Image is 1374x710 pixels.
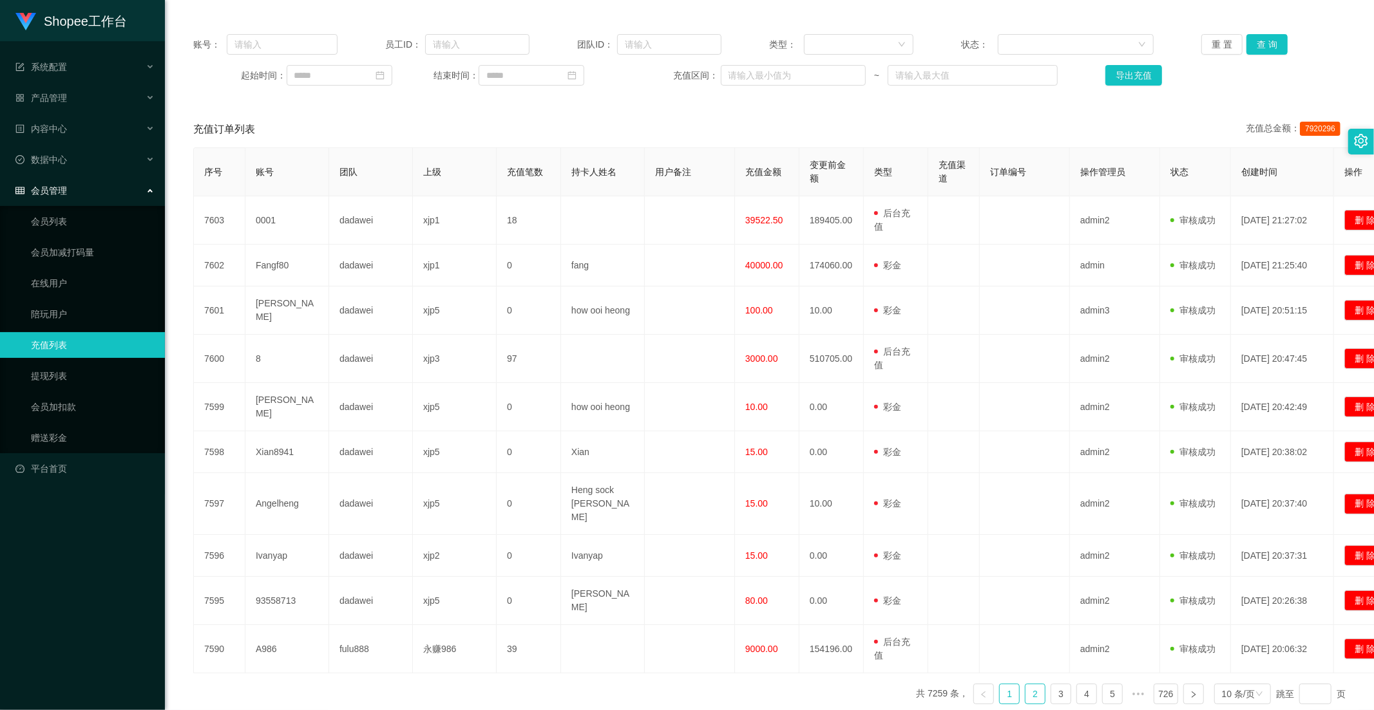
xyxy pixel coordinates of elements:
span: 审核成功 [1170,498,1216,509]
span: 审核成功 [1170,305,1216,315]
td: 154196.00 [799,625,864,673]
input: 请输入 [617,34,721,55]
span: 39522.50 [745,215,783,225]
td: Xian8941 [245,431,329,473]
span: 15.00 [745,498,768,509]
span: 状态： [962,38,998,51]
i: 图标: setting [1354,134,1368,148]
button: 重 置 [1201,34,1243,55]
i: 图标: down [1138,41,1146,50]
span: 9000.00 [745,644,778,654]
span: 15.00 [745,550,768,561]
span: 持卡人姓名 [571,167,616,177]
li: 共 7259 条， [916,684,968,704]
span: 序号 [204,167,222,177]
div: 跳至 页 [1276,684,1346,704]
span: 100.00 [745,305,773,315]
span: 审核成功 [1170,447,1216,457]
td: Heng sock [PERSON_NAME] [561,473,645,535]
td: 7599 [194,383,245,431]
td: fang [561,245,645,286]
td: 97 [497,335,561,383]
h1: Shopee工作台 [44,1,127,42]
td: 0 [497,383,561,431]
td: [DATE] 20:26:38 [1231,577,1334,625]
td: 8 [245,335,329,383]
td: xjp5 [413,473,497,535]
td: dadawei [329,577,413,625]
span: 操作管理员 [1080,167,1125,177]
td: [DATE] 20:47:45 [1231,335,1334,383]
span: 7920296 [1300,122,1341,136]
td: xjp5 [413,577,497,625]
td: Fangf80 [245,245,329,286]
a: 2 [1026,684,1045,704]
td: admin2 [1070,431,1160,473]
a: 5 [1103,684,1122,704]
span: 充值金额 [745,167,781,177]
td: [DATE] 21:25:40 [1231,245,1334,286]
td: [DATE] 20:38:02 [1231,431,1334,473]
td: 39 [497,625,561,673]
td: [DATE] 21:27:02 [1231,196,1334,245]
td: 0.00 [799,535,864,577]
td: 0 [497,473,561,535]
input: 请输入最小值为 [721,65,866,86]
td: xjp1 [413,196,497,245]
span: ••• [1128,684,1149,704]
td: admin2 [1070,196,1160,245]
td: 0 [497,577,561,625]
td: 174060.00 [799,245,864,286]
span: 数据中心 [15,154,67,165]
span: 团队ID： [577,38,617,51]
td: [DATE] 20:37:31 [1231,535,1334,577]
td: [PERSON_NAME] [245,383,329,431]
button: 查 询 [1246,34,1288,55]
span: 审核成功 [1170,595,1216,606]
span: 后台充值 [874,208,910,232]
td: [PERSON_NAME] [561,577,645,625]
li: 2 [1025,684,1045,704]
td: dadawei [329,473,413,535]
td: 0.00 [799,431,864,473]
span: 状态 [1170,167,1188,177]
div: 充值总金额： [1246,122,1346,137]
td: 7596 [194,535,245,577]
a: 图标: dashboard平台首页 [15,456,155,481]
a: 1 [1000,684,1019,704]
a: Shopee工作台 [15,15,127,26]
span: 类型 [874,167,892,177]
span: 团队 [339,167,358,177]
td: 0.00 [799,577,864,625]
td: 189405.00 [799,196,864,245]
span: 创建时间 [1241,167,1277,177]
span: 账号： [193,38,227,51]
span: 15.00 [745,447,768,457]
span: 操作 [1344,167,1362,177]
i: 图标: down [898,41,906,50]
span: 内容中心 [15,124,67,134]
span: 80.00 [745,595,768,606]
button: 导出充值 [1105,65,1162,86]
td: dadawei [329,196,413,245]
td: 0 [497,535,561,577]
td: xjp1 [413,245,497,286]
i: 图标: check-circle-o [15,155,24,164]
span: 后台充值 [874,346,910,370]
span: 3000.00 [745,353,778,364]
span: 彩金 [874,305,901,315]
span: 账号 [256,167,274,177]
td: Angelheng [245,473,329,535]
td: admin2 [1070,335,1160,383]
td: [DATE] 20:51:15 [1231,286,1334,335]
td: 7603 [194,196,245,245]
span: 审核成功 [1170,353,1216,364]
i: 图标: right [1190,691,1197,698]
td: A986 [245,625,329,673]
td: admin3 [1070,286,1160,335]
td: 7601 [194,286,245,335]
i: 图标: profile [15,124,24,133]
li: 向后 5 页 [1128,684,1149,704]
td: 7600 [194,335,245,383]
td: xjp5 [413,383,497,431]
